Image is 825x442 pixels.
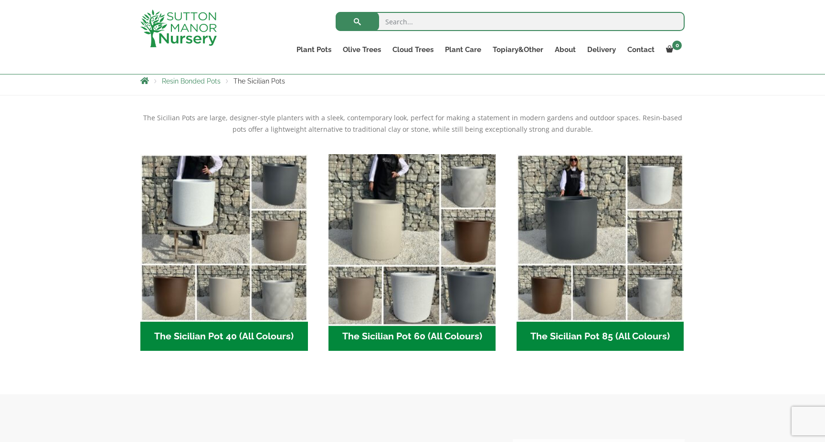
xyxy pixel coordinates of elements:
[162,77,221,85] a: Resin Bonded Pots
[140,154,308,322] img: The Sicilian Pot 40 (All Colours)
[324,150,500,326] img: The Sicilian Pot 60 (All Colours)
[140,10,217,47] img: logo
[549,43,582,56] a: About
[517,322,684,351] h2: The Sicilian Pot 85 (All Colours)
[140,322,308,351] h2: The Sicilian Pot 40 (All Colours)
[336,12,685,31] input: Search...
[387,43,439,56] a: Cloud Trees
[439,43,487,56] a: Plant Care
[140,77,685,84] nav: Breadcrumbs
[328,154,496,351] a: Visit product category The Sicilian Pot 60 (All Colours)
[328,322,496,351] h2: The Sicilian Pot 60 (All Colours)
[291,43,337,56] a: Plant Pots
[487,43,549,56] a: Topiary&Other
[622,43,660,56] a: Contact
[660,43,685,56] a: 0
[517,154,684,322] img: The Sicilian Pot 85 (All Colours)
[672,41,682,50] span: 0
[582,43,622,56] a: Delivery
[517,154,684,351] a: Visit product category The Sicilian Pot 85 (All Colours)
[233,77,285,85] span: The Sicilian Pots
[140,154,308,351] a: Visit product category The Sicilian Pot 40 (All Colours)
[140,112,685,135] p: The Sicilian Pots are large, designer-style planters with a sleek, contemporary look, perfect for...
[337,43,387,56] a: Olive Trees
